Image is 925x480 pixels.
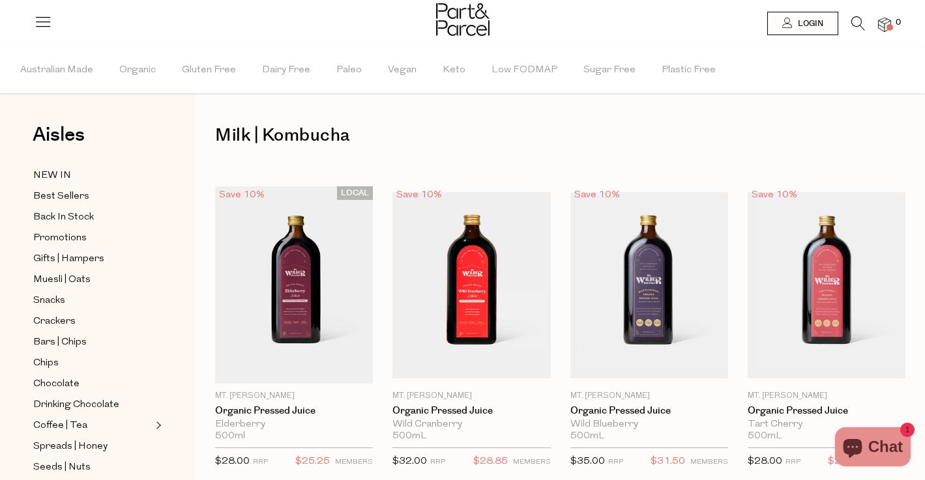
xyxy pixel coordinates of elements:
img: Part&Parcel [436,3,490,36]
small: MEMBERS [513,459,551,466]
a: Chips [33,355,152,371]
img: Organic Pressed Juice [392,192,550,378]
span: LOCAL [337,186,373,200]
span: Muesli | Oats [33,272,91,288]
a: Gifts | Hampers [33,251,152,267]
a: NEW IN [33,167,152,184]
span: Chocolate [33,376,80,392]
span: Vegan [388,48,417,93]
a: Muesli | Oats [33,272,152,288]
p: Mt. [PERSON_NAME] [215,390,373,402]
span: Crackers [33,314,76,330]
a: Organic Pressed Juice [748,405,905,417]
p: Mt. [PERSON_NAME] [392,390,550,402]
div: Save 10% [392,186,446,204]
div: Wild Cranberry [392,419,550,431]
a: Best Sellers [33,188,152,205]
span: Sugar Free [583,48,636,93]
span: Coffee | Tea [33,418,87,434]
span: Best Sellers [33,189,89,205]
p: Mt. [PERSON_NAME] [748,390,905,402]
span: Gifts | Hampers [33,251,104,267]
a: Snacks [33,292,152,309]
img: Organic Pressed Juice [215,186,373,384]
span: Seeds | Nuts [33,460,91,475]
a: Organic Pressed Juice [215,405,373,417]
span: Keto [443,48,465,93]
span: $28.00 [748,457,782,466]
span: Organic [119,48,156,93]
span: $25.25 [295,453,330,470]
div: Save 10% [215,186,269,204]
span: 500ml [215,431,245,442]
a: 0 [878,18,891,31]
span: 0 [892,17,904,29]
a: Back In Stock [33,209,152,225]
span: Plastic Free [662,48,716,93]
span: Low FODMAP [492,48,557,93]
small: RRP [430,459,445,466]
a: Crackers [33,313,152,330]
span: Bars | Chips [33,335,87,350]
a: Coffee | Tea [33,417,152,434]
small: RRP [786,459,800,466]
small: RRP [253,459,268,466]
a: Drinking Chocolate [33,397,152,413]
a: Promotions [33,230,152,246]
div: Save 10% [748,186,801,204]
a: Login [767,12,838,35]
span: Gluten Free [182,48,236,93]
p: Mt. [PERSON_NAME] [570,390,728,402]
span: Dairy Free [262,48,310,93]
a: Aisles [33,125,85,158]
span: Aisles [33,120,85,149]
a: Bars | Chips [33,334,152,350]
span: $31.50 [651,453,685,470]
img: Organic Pressed Juice [570,192,728,378]
div: Elderberry [215,419,373,431]
span: 500mL [392,431,427,442]
span: $32.00 [392,457,427,466]
h1: Milk | Kombucha [215,120,905,150]
div: Wild Blueberry [570,419,728,431]
span: Snacks [33,293,65,309]
span: Promotions [33,231,87,246]
a: Spreads | Honey [33,438,152,455]
span: 500mL [570,431,605,442]
span: 500mL [748,431,782,442]
span: Back In Stock [33,210,94,225]
small: RRP [608,459,623,466]
span: Paleo [336,48,362,93]
span: Chips [33,356,59,371]
span: $28.00 [215,457,250,466]
span: Spreads | Honey [33,439,108,455]
span: Australian Made [20,48,93,93]
span: NEW IN [33,168,71,184]
a: Chocolate [33,376,152,392]
small: MEMBERS [335,459,373,466]
a: Organic Pressed Juice [392,405,550,417]
div: Save 10% [570,186,624,204]
span: $25.25 [828,453,862,470]
span: Drinking Chocolate [33,397,119,413]
div: Tart Cherry [748,419,905,431]
small: MEMBERS [690,459,728,466]
img: Organic Pressed Juice [748,192,905,378]
a: Seeds | Nuts [33,459,152,475]
a: Organic Pressed Juice [570,405,728,417]
span: $28.85 [473,453,508,470]
inbox-online-store-chat: Shopify online store chat [831,427,915,470]
span: Login [795,18,823,29]
span: $35.00 [570,457,605,466]
button: Expand/Collapse Coffee | Tea [153,417,162,433]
